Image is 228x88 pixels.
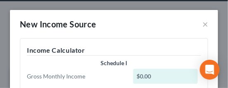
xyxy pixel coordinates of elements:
div: Open Intercom Messenger [200,60,220,80]
button: × [202,19,208,29]
div: Gross Monthly Income [23,72,129,81]
div: Schedule I [27,59,201,67]
div: New Income Source [20,18,96,30]
h5: Income Calculator [27,45,201,56]
div: $0.00 [133,69,198,84]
